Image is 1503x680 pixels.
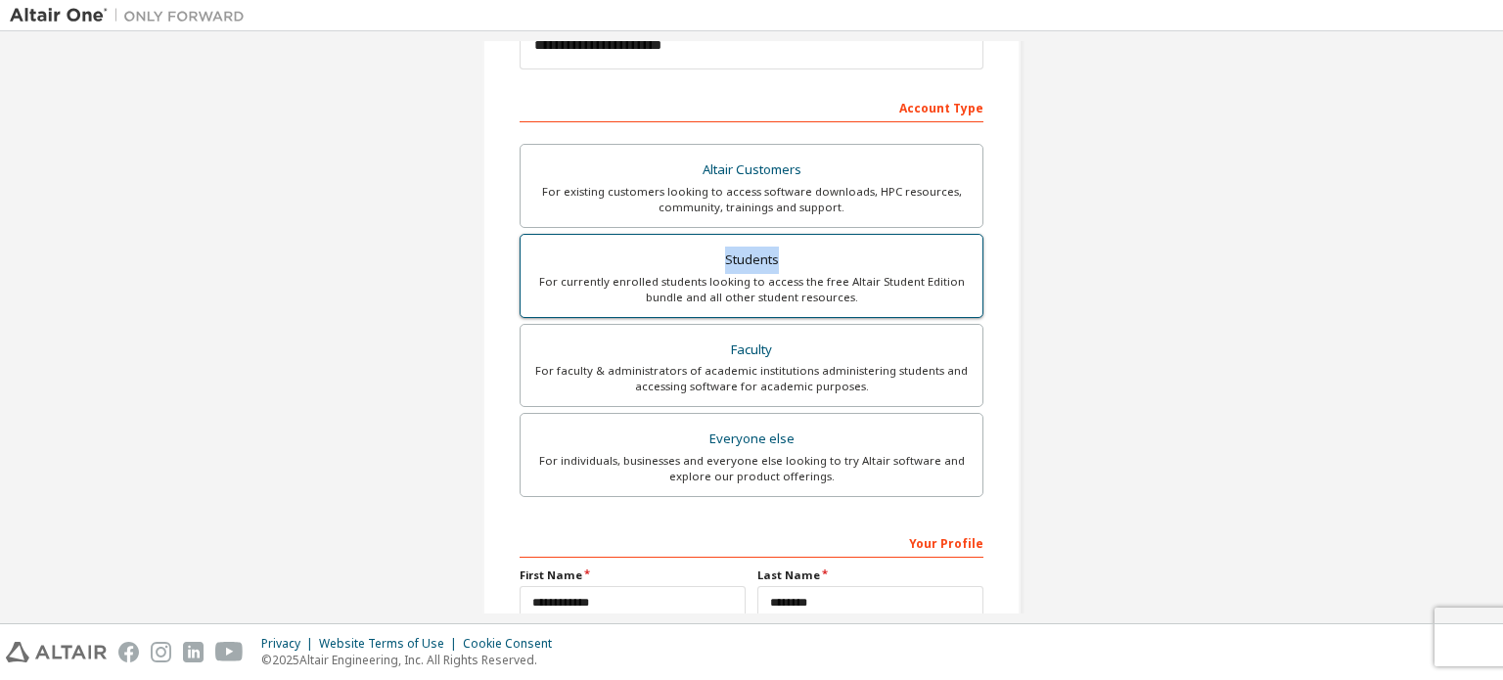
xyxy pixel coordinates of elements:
div: For individuals, businesses and everyone else looking to try Altair software and explore our prod... [532,453,971,484]
div: Students [532,247,971,274]
div: Account Type [520,91,983,122]
img: Altair One [10,6,254,25]
div: Altair Customers [532,157,971,184]
div: Everyone else [532,426,971,453]
div: Faculty [532,337,971,364]
div: Privacy [261,636,319,652]
img: altair_logo.svg [6,642,107,662]
img: facebook.svg [118,642,139,662]
div: Your Profile [520,526,983,558]
img: youtube.svg [215,642,244,662]
div: For existing customers looking to access software downloads, HPC resources, community, trainings ... [532,184,971,215]
div: For faculty & administrators of academic institutions administering students and accessing softwa... [532,363,971,394]
p: © 2025 Altair Engineering, Inc. All Rights Reserved. [261,652,564,668]
img: linkedin.svg [183,642,204,662]
label: Last Name [757,567,983,583]
label: First Name [520,567,746,583]
div: Website Terms of Use [319,636,463,652]
div: For currently enrolled students looking to access the free Altair Student Edition bundle and all ... [532,274,971,305]
img: instagram.svg [151,642,171,662]
div: Cookie Consent [463,636,564,652]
